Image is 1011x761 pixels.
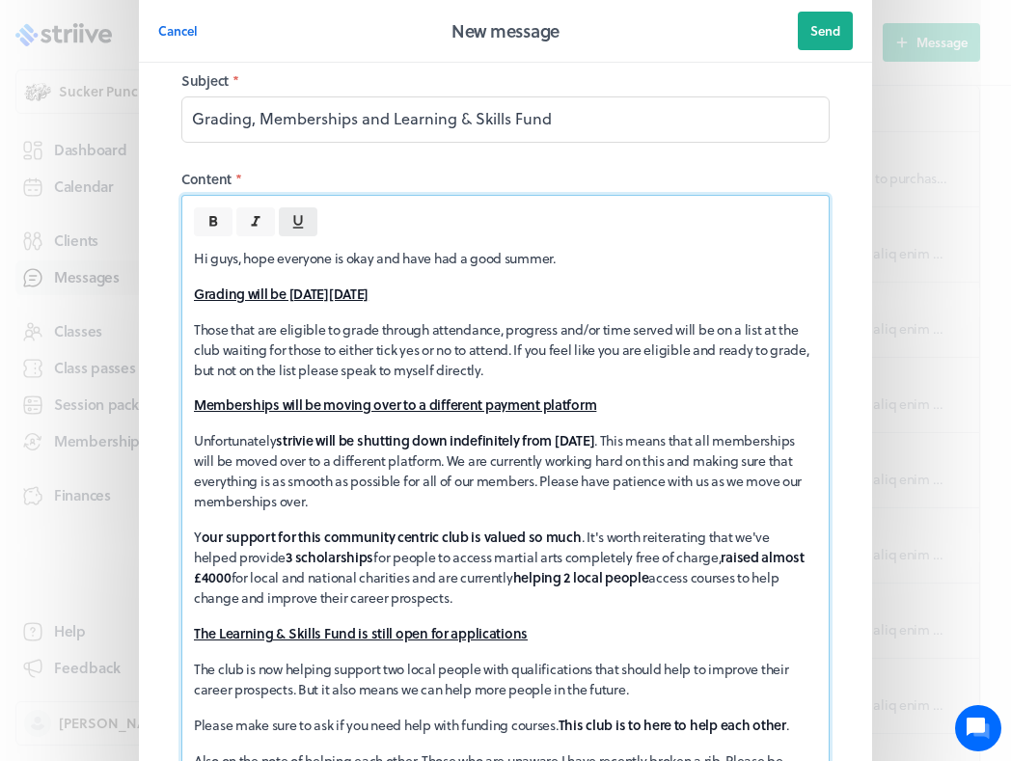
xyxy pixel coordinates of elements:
[194,394,596,415] u: Memberships will be moving over to a different payment platform
[810,22,840,40] span: Send
[513,567,649,587] strong: helping 2 local people
[286,547,373,567] strong: 3 scholarships
[194,547,806,587] strong: raised almost £4000
[798,12,853,50] button: Send
[194,659,817,699] p: The club is now helping support two local people with qualifications that should help to improve ...
[194,715,817,735] p: Please make sure to ask if you need help with funding courses. .
[194,430,817,511] p: Unfortunately . This means that all memberships will be moved over to a different platform. We ar...
[559,715,786,735] strong: This club is to here to help each other
[29,94,357,124] h1: Hi [PERSON_NAME]
[56,332,344,370] input: Search articles
[124,236,232,252] span: New conversation
[158,12,198,50] button: Cancel
[194,248,817,268] p: Hi guys, hope everyone is okay and have had a good summer.
[26,300,360,323] p: Find an answer quickly
[29,128,357,190] h2: We're here to help. Ask us anything!
[194,319,817,380] p: Those that are eligible to grade through attendance, progress and/or time served will be on a lis...
[30,225,356,263] button: New conversation
[451,17,560,44] h2: New message
[181,170,830,189] label: Content
[194,527,817,608] p: Y . It's worth reiterating that we've helped provide for people to access martial arts completely...
[158,22,198,40] span: Cancel
[276,430,594,450] strong: strivie will be shutting down indefinitely from [DATE]
[194,284,369,304] u: Grading will be [DATE][DATE]
[194,623,528,643] u: The Learning & Skills Fund is still open for applications
[181,71,830,91] label: Subject
[955,705,1001,751] iframe: gist-messenger-bubble-iframe
[202,527,582,547] strong: our support for this community centric club is valued so much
